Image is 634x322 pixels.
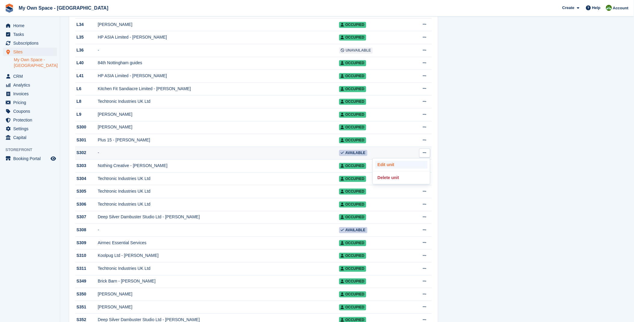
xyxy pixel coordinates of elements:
[592,5,601,11] span: Help
[75,304,98,311] div: S351
[98,278,339,285] div: Brick Barn - [PERSON_NAME]
[13,81,49,89] span: Analytics
[339,227,367,233] span: Available
[5,4,14,13] img: stora-icon-8386f47178a22dfd0bd8f6a31ec36ba5ce8667c1dd55bd0f319d3a0aa187defe.svg
[339,22,366,28] span: Occupied
[13,154,49,163] span: Booking Portal
[3,81,57,89] a: menu
[75,137,98,144] div: S301
[98,266,339,272] div: Techtronic Industries UK Ltd
[98,137,339,144] div: Plus 15 - [PERSON_NAME]
[98,44,339,57] td: -
[613,5,629,11] span: Account
[98,34,339,41] div: HP ASIA Limited - [PERSON_NAME]
[339,48,373,54] span: Unavailable
[5,147,60,153] span: Storefront
[75,176,98,182] div: S304
[339,279,366,285] span: Occupied
[3,39,57,47] a: menu
[339,73,366,79] span: Occupied
[13,133,49,142] span: Capital
[98,99,339,105] div: Techtronic Industries UK Ltd
[13,107,49,115] span: Coupons
[75,266,98,272] div: S311
[562,5,574,11] span: Create
[98,112,339,118] div: [PERSON_NAME]
[13,30,49,39] span: Tasks
[98,163,339,169] div: Nothing Creative - [PERSON_NAME]
[14,57,57,68] a: My Own Space - [GEOGRAPHIC_DATA]
[3,21,57,30] a: menu
[339,202,366,208] span: Occupied
[75,73,98,79] div: L41
[75,34,98,41] div: L35
[13,48,49,56] span: Sites
[75,112,98,118] div: L9
[75,291,98,298] div: S350
[339,86,366,92] span: Occupied
[339,214,366,220] span: Occupied
[98,147,339,160] td: -
[339,137,366,144] span: Occupied
[375,161,428,169] a: Edit unit
[75,253,98,259] div: S310
[98,201,339,208] div: Techtronic Industries UK Ltd
[16,3,111,13] a: My Own Space - [GEOGRAPHIC_DATA]
[339,163,366,169] span: Occupied
[3,116,57,124] a: menu
[13,21,49,30] span: Home
[339,125,366,131] span: Occupied
[3,125,57,133] a: menu
[3,154,57,163] a: menu
[3,30,57,39] a: menu
[75,150,98,156] div: S302
[98,60,339,66] div: 84th Nottingham guides
[3,98,57,107] a: menu
[75,99,98,105] div: L8
[75,124,98,131] div: S300
[75,60,98,66] div: L40
[75,278,98,285] div: S349
[75,214,98,220] div: S307
[606,5,612,11] img: Keely
[3,90,57,98] a: menu
[3,48,57,56] a: menu
[339,176,366,182] span: Occupied
[98,291,339,298] div: [PERSON_NAME]
[98,224,339,237] td: -
[13,116,49,124] span: Protection
[75,22,98,28] div: L34
[98,240,339,246] div: Airmec Essential Services
[98,253,339,259] div: Koolpug Ltd - [PERSON_NAME]
[339,266,366,272] span: Occupied
[339,305,366,311] span: Occupied
[75,188,98,195] div: S305
[98,214,339,220] div: Deep Silver Dambuster Studio Ltd - [PERSON_NAME]
[339,60,366,66] span: Occupied
[13,72,49,80] span: CRM
[339,99,366,105] span: Occupied
[98,188,339,195] div: Techtronic Industries UK Ltd
[3,72,57,80] a: menu
[339,253,366,259] span: Occupied
[375,174,428,182] a: Delete unit
[339,240,366,246] span: Occupied
[13,90,49,98] span: Invoices
[339,292,366,298] span: Occupied
[3,107,57,115] a: menu
[98,304,339,311] div: [PERSON_NAME]
[13,98,49,107] span: Pricing
[50,155,57,162] a: Preview store
[3,133,57,142] a: menu
[75,86,98,92] div: L6
[75,240,98,246] div: S309
[98,73,339,79] div: HP ASIA Limited - [PERSON_NAME]
[75,47,98,54] div: L36
[75,201,98,208] div: S306
[98,176,339,182] div: Techtronic Industries UK Ltd
[13,39,49,47] span: Subscriptions
[339,189,366,195] span: Occupied
[98,124,339,131] div: [PERSON_NAME]
[339,35,366,41] span: Occupied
